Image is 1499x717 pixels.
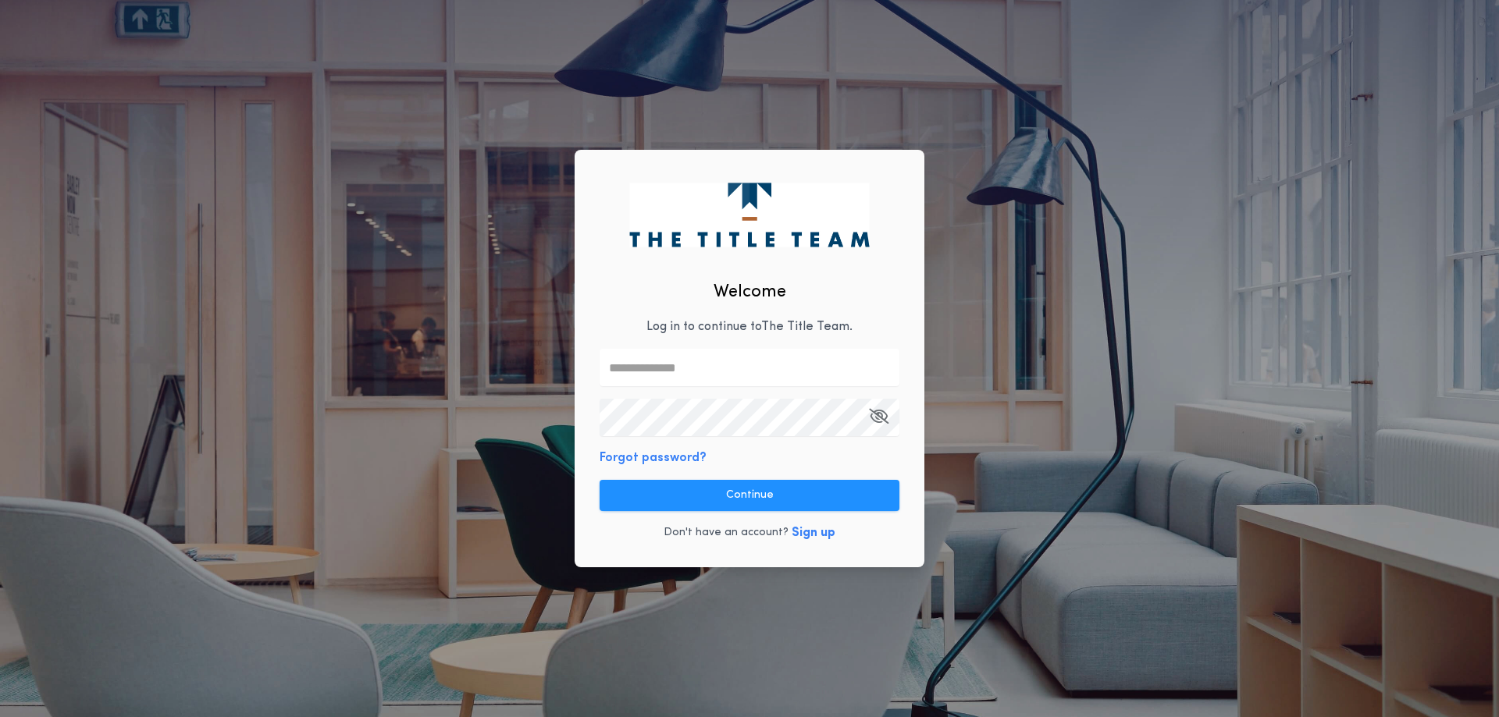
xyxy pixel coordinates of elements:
[600,480,899,511] button: Continue
[629,183,869,247] img: logo
[714,279,786,305] h2: Welcome
[600,449,707,467] button: Forgot password?
[664,525,789,541] p: Don't have an account?
[792,524,835,542] button: Sign up
[646,318,853,336] p: Log in to continue to The Title Team .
